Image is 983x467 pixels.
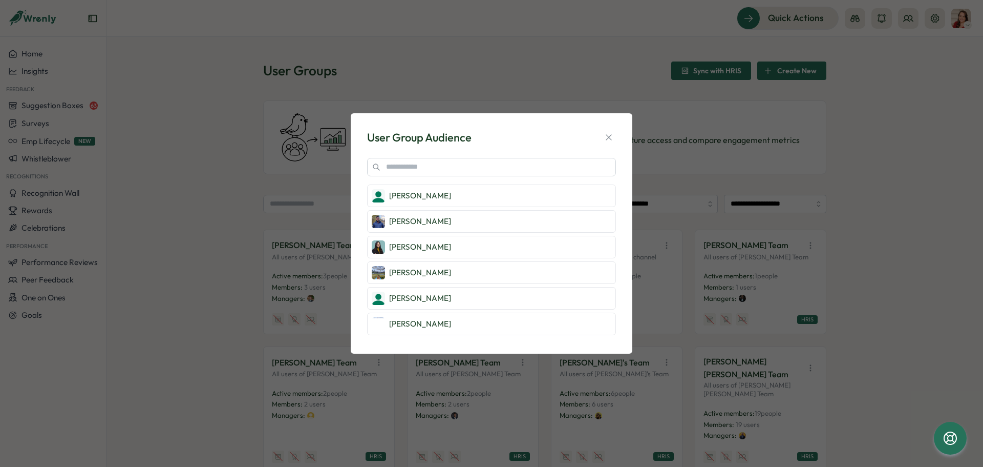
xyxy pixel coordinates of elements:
[367,130,472,146] div: User Group Audience
[372,215,385,228] img: Aman Gupta
[372,240,385,254] img: Sambhavi Bhayana
[372,189,385,202] img: Bhumik Soni
[389,267,451,278] p: [PERSON_NAME]
[389,241,451,253] p: [PERSON_NAME]
[389,293,451,304] p: [PERSON_NAME]
[372,266,385,279] img: Saloni Agarwal
[389,190,451,201] p: [PERSON_NAME]
[372,292,385,305] img: Shivangi Pathak
[389,318,451,330] p: [PERSON_NAME]
[372,317,385,331] img: Harshit Goyal
[389,216,451,227] p: [PERSON_NAME]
